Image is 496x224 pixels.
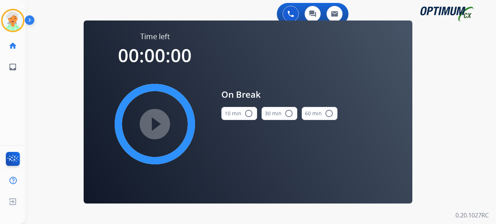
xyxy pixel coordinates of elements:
span: Time left [140,31,170,42]
mat-icon: radio_button_unchecked [325,109,333,118]
mat-icon: radio_button_unchecked [285,109,293,118]
button: 60 min [302,107,337,120]
mat-icon: home [8,41,17,50]
button: 10 min [221,107,257,120]
img: avatar [3,10,23,31]
span: 00:00:00 [118,43,192,68]
p: 0.20.1027RC [455,211,489,220]
button: 30 min [262,107,297,120]
span: On Break [221,88,337,101]
mat-icon: inbox [8,63,17,71]
mat-icon: radio_button_unchecked [244,109,253,118]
